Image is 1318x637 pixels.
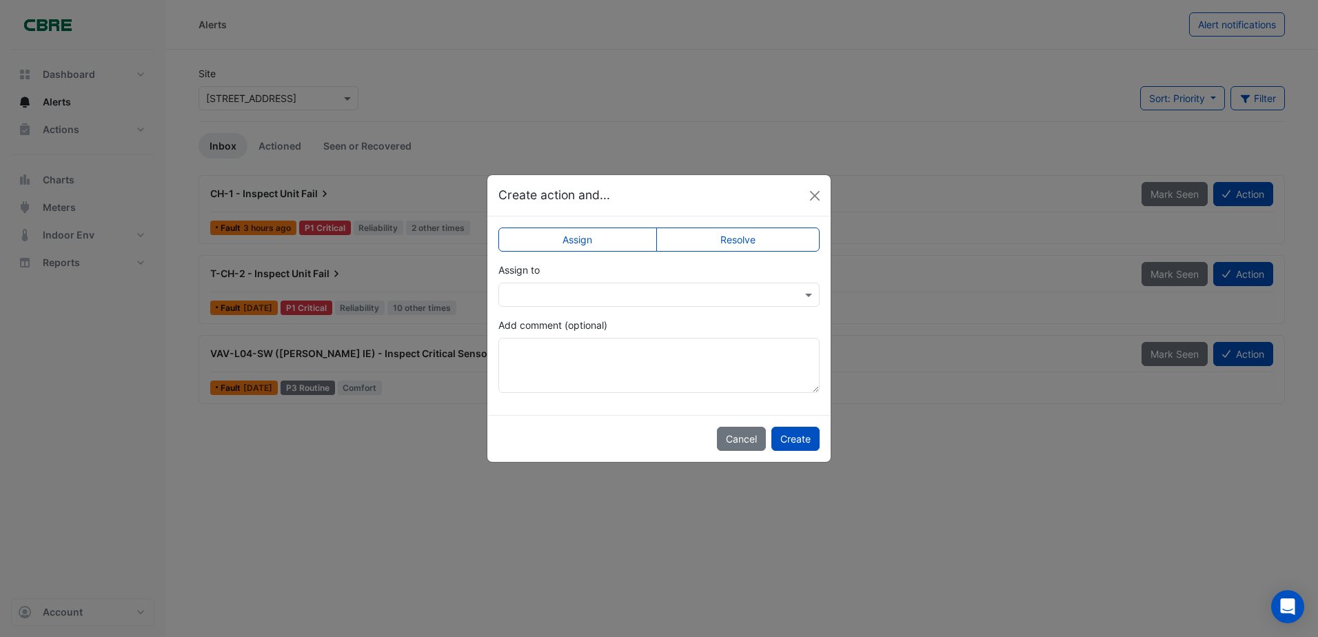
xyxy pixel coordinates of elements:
button: Close [804,185,825,206]
label: Resolve [656,228,820,252]
button: Cancel [717,427,766,451]
button: Create [771,427,820,451]
label: Add comment (optional) [498,318,607,332]
h5: Create action and... [498,186,610,204]
label: Assign [498,228,657,252]
div: Open Intercom Messenger [1271,590,1304,623]
label: Assign to [498,263,540,277]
